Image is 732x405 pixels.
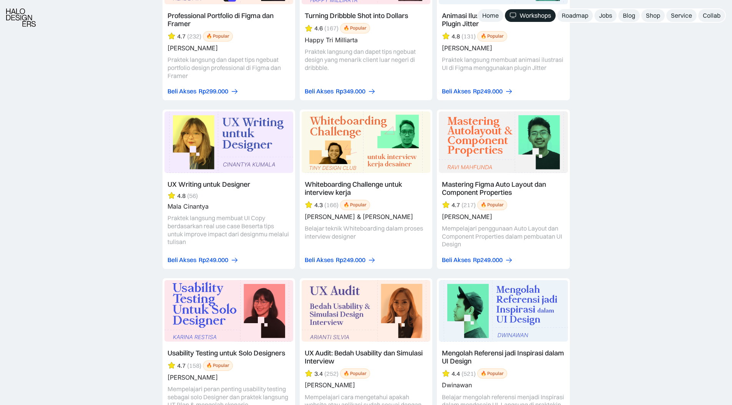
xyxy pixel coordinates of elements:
[641,9,665,22] a: Shop
[168,87,196,95] div: Beli Akses
[305,256,334,264] div: Beli Akses
[557,9,593,22] a: Roadmap
[442,256,513,264] a: Beli AksesRp249.000
[623,12,635,20] div: Blog
[305,256,376,264] a: Beli AksesRp249.000
[442,87,513,95] a: Beli AksesRp249.000
[473,87,503,95] div: Rp249.000
[646,12,660,20] div: Shop
[482,12,499,20] div: Home
[305,87,376,95] a: Beli AksesRp349.000
[671,12,692,20] div: Service
[199,256,228,264] div: Rp249.000
[505,9,556,22] a: Workshops
[599,12,612,20] div: Jobs
[618,9,640,22] a: Blog
[562,12,588,20] div: Roadmap
[168,256,196,264] div: Beli Akses
[473,256,503,264] div: Rp249.000
[703,12,720,20] div: Collab
[442,87,471,95] div: Beli Akses
[199,87,228,95] div: Rp299.000
[305,87,334,95] div: Beli Akses
[168,87,239,95] a: Beli AksesRp299.000
[336,87,365,95] div: Rp349.000
[336,256,365,264] div: Rp249.000
[666,9,697,22] a: Service
[698,9,725,22] a: Collab
[478,9,503,22] a: Home
[594,9,617,22] a: Jobs
[168,256,239,264] a: Beli AksesRp249.000
[520,12,551,20] div: Workshops
[442,256,471,264] div: Beli Akses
